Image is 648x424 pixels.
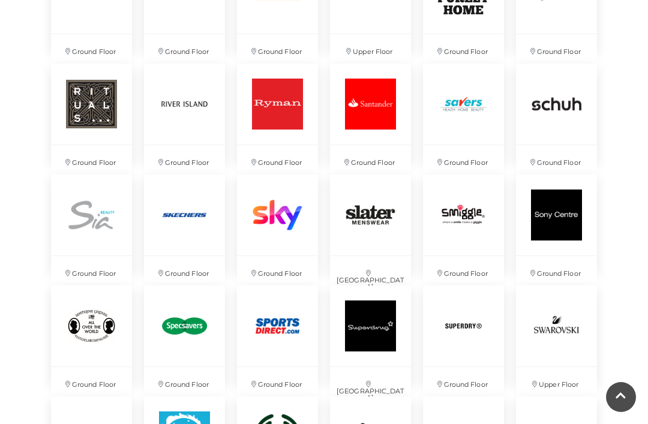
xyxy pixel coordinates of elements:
[423,34,504,64] p: Ground Floor
[144,145,225,175] p: Ground Floor
[510,279,603,390] a: Upper Floor
[417,169,510,279] a: Ground Floor
[324,169,417,279] a: [GEOGRAPHIC_DATA]
[423,145,504,175] p: Ground Floor
[516,256,597,285] p: Ground Floor
[330,145,411,175] p: Ground Floor
[237,145,318,175] p: Ground Floor
[51,34,132,64] p: Ground Floor
[45,169,138,279] a: Ground Floor
[423,367,504,396] p: Ground Floor
[324,279,417,390] a: [GEOGRAPHIC_DATA]
[138,58,231,169] a: Ground Floor
[330,367,411,410] p: [GEOGRAPHIC_DATA]
[237,34,318,64] p: Ground Floor
[237,367,318,396] p: Ground Floor
[51,367,132,396] p: Ground Floor
[237,256,318,285] p: Ground Floor
[510,169,603,279] a: Ground Floor
[423,256,504,285] p: Ground Floor
[417,279,510,390] a: Ground Floor
[144,367,225,396] p: Ground Floor
[138,279,231,390] a: Ground Floor
[516,145,597,175] p: Ground Floor
[138,169,231,279] a: Ground Floor
[144,34,225,64] p: Ground Floor
[231,58,324,169] a: Ground Floor
[330,256,411,299] p: [GEOGRAPHIC_DATA]
[45,279,138,390] a: Ground Floor
[516,367,597,396] p: Upper Floor
[231,169,324,279] a: Ground Floor
[51,145,132,175] p: Ground Floor
[324,58,417,169] a: Ground Floor
[231,279,324,390] a: Ground Floor
[330,34,411,64] p: Upper Floor
[516,34,597,64] p: Ground Floor
[144,256,225,285] p: Ground Floor
[51,256,132,285] p: Ground Floor
[45,58,138,169] a: Ground Floor
[417,58,510,169] a: Ground Floor
[510,58,603,169] a: Ground Floor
